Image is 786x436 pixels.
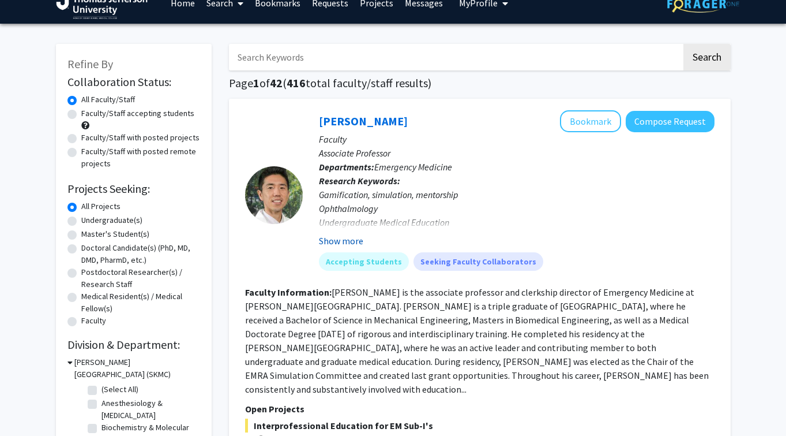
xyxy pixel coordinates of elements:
span: 42 [270,76,283,90]
span: Emergency Medicine [374,161,452,173]
button: Show more [319,234,363,248]
label: Faculty/Staff with posted remote projects [81,146,200,170]
label: Medical Resident(s) / Medical Fellow(s) [81,290,200,315]
h2: Division & Department: [67,338,200,352]
label: Faculty/Staff with posted projects [81,132,200,144]
p: Associate Professor [319,146,714,160]
b: Departments: [319,161,374,173]
label: Postdoctoral Researcher(s) / Research Staff [81,266,200,290]
span: Refine By [67,57,113,71]
fg-read-more: [PERSON_NAME] is the associate professor and clerkship director of Emergency Medicine at [PERSON_... [245,286,709,395]
label: Anesthesiology & [MEDICAL_DATA] [101,397,197,422]
label: All Faculty/Staff [81,94,135,106]
button: Search [683,44,731,70]
a: [PERSON_NAME] [319,114,408,128]
span: 416 [287,76,306,90]
label: Undergraduate(s) [81,214,142,226]
p: Faculty [319,132,714,146]
h3: [PERSON_NAME][GEOGRAPHIC_DATA] (SKMC) [74,356,200,381]
iframe: Chat [9,384,49,427]
mat-chip: Accepting Students [319,252,409,271]
label: Master's Student(s) [81,228,149,240]
b: Faculty Information: [245,286,332,298]
span: Interprofessional Education for EM Sub-I's [245,419,714,433]
p: Open Projects [245,402,714,416]
label: Faculty [81,315,106,327]
label: Doctoral Candidate(s) (PhD, MD, DMD, PharmD, etc.) [81,242,200,266]
h1: Page of ( total faculty/staff results) [229,76,731,90]
label: Faculty/Staff accepting students [81,107,194,120]
input: Search Keywords [229,44,682,70]
b: Research Keywords: [319,175,400,187]
h2: Collaboration Status: [67,75,200,89]
mat-chip: Seeking Faculty Collaborators [413,252,543,271]
label: (Select All) [101,383,138,396]
div: Gamification, simulation, mentorship Ophthalmology Undergraduate Medical Education Volunteer clinics [319,188,714,243]
button: Add Xiao Chi Zhang to Bookmarks [560,110,621,132]
h2: Projects Seeking: [67,182,200,196]
label: All Projects [81,200,121,213]
button: Compose Request to Xiao Chi Zhang [626,111,714,132]
span: 1 [253,76,260,90]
